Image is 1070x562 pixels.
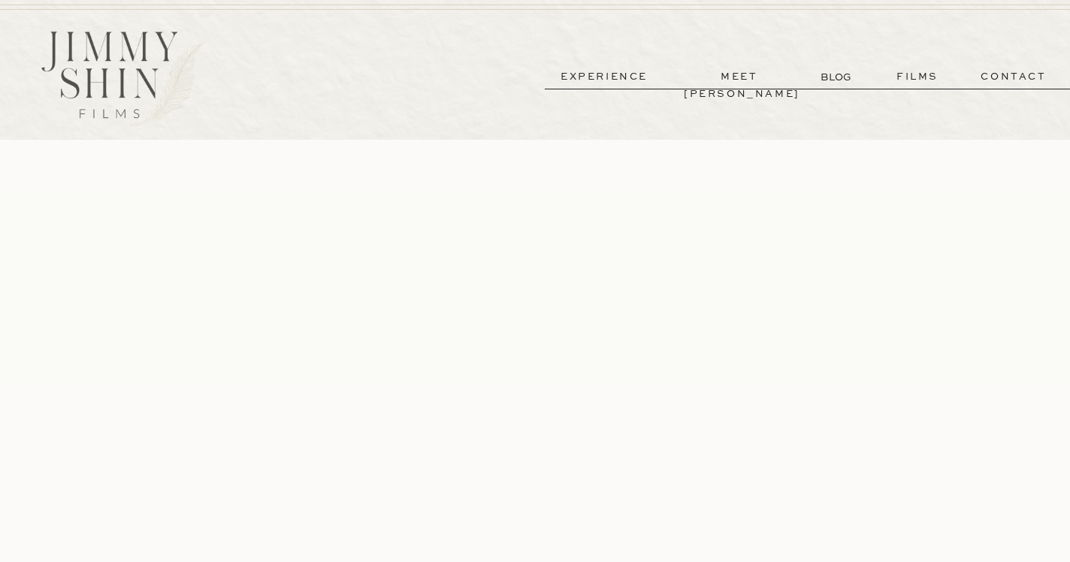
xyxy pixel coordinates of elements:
a: experience [549,68,660,86]
a: films [881,68,954,86]
a: meet [PERSON_NAME] [684,68,795,86]
a: BLOG [821,69,854,85]
a: contact [960,68,1068,86]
